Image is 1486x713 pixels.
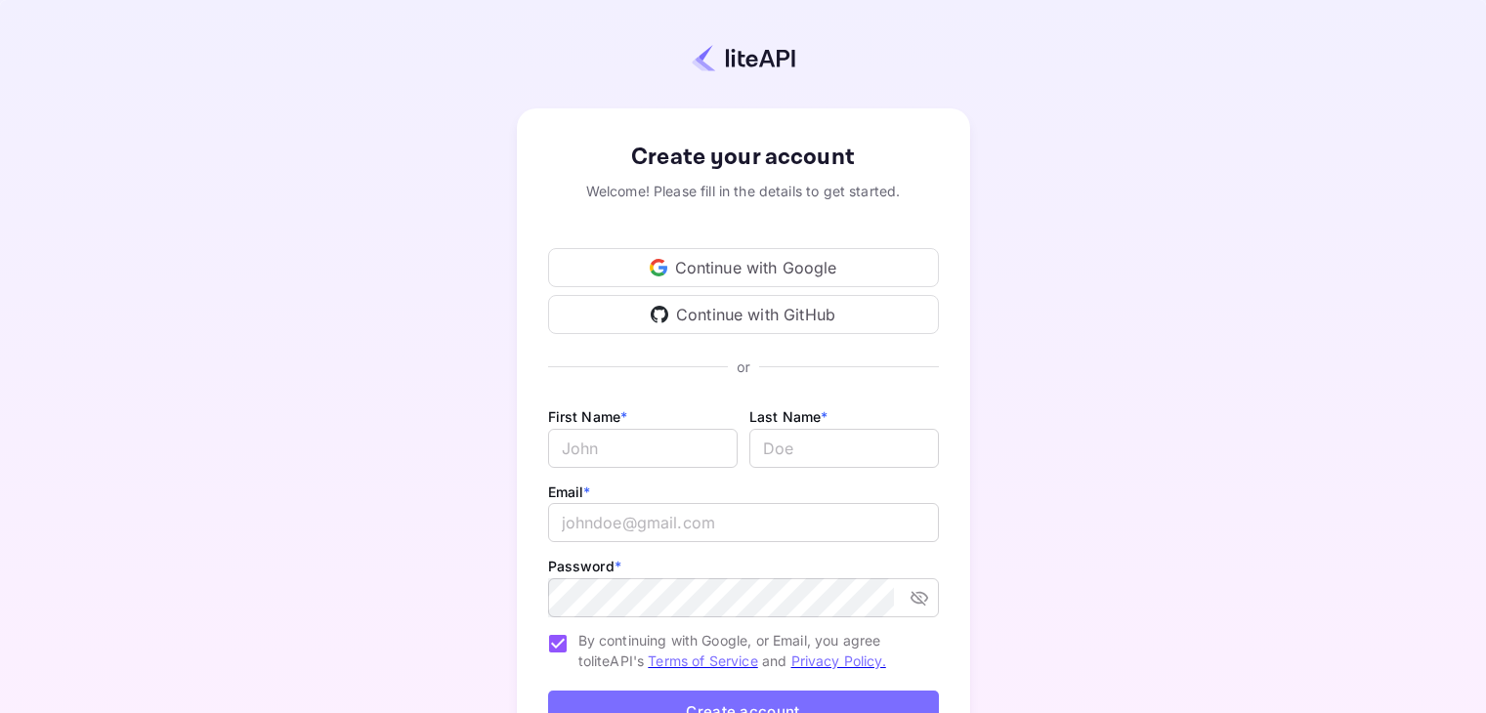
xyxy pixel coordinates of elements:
[791,652,886,669] a: Privacy Policy.
[548,429,738,468] input: John
[548,248,939,287] div: Continue with Google
[749,429,939,468] input: Doe
[749,408,828,425] label: Last Name
[548,181,939,201] div: Welcome! Please fill in the details to get started.
[548,483,591,500] label: Email
[648,652,757,669] a: Terms of Service
[548,408,628,425] label: First Name
[548,503,939,542] input: johndoe@gmail.com
[578,630,923,671] span: By continuing with Google, or Email, you agree to liteAPI's and
[692,44,795,72] img: liteapi
[548,140,939,175] div: Create your account
[902,580,937,615] button: toggle password visibility
[548,295,939,334] div: Continue with GitHub
[548,558,621,574] label: Password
